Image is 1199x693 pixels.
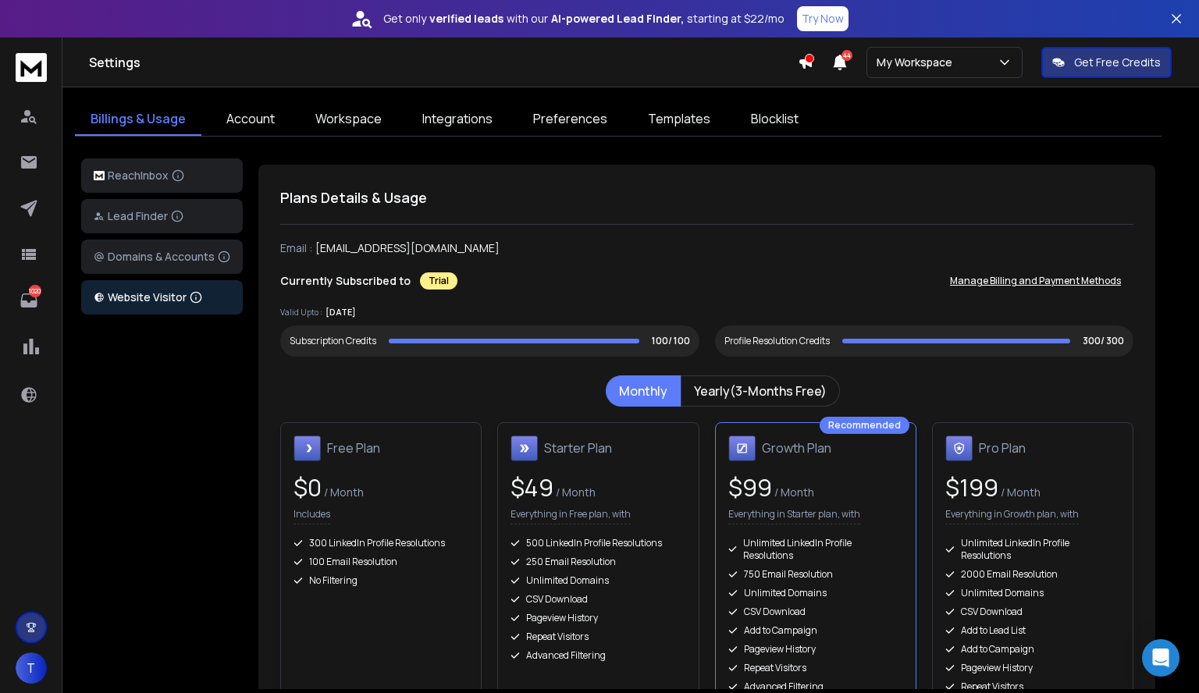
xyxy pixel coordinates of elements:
p: [EMAIL_ADDRESS][DOMAIN_NAME] [315,240,500,256]
div: Unlimited LinkedIn Profile Resolutions [728,537,903,562]
div: Repeat Visitors [945,681,1120,693]
p: Manage Billing and Payment Methods [950,275,1121,287]
p: Get Free Credits [1074,55,1161,70]
span: / Month [322,485,364,499]
div: Repeat Visitors [728,662,903,674]
div: Pageview History [511,612,685,624]
h1: Settings [89,53,798,72]
p: Everything in Growth plan, with [945,508,1079,524]
div: 100 Email Resolution [294,556,468,568]
h1: Growth Plan [762,439,831,457]
p: Includes [294,508,330,524]
div: 2000 Email Resolution [945,568,1120,581]
a: Account [211,103,290,136]
div: 750 Email Resolution [728,568,903,581]
span: 44 [841,50,852,61]
span: / Month [772,485,814,499]
p: Everything in Starter plan, with [728,508,860,524]
p: Try Now [802,11,844,27]
img: Pro Plan icon [945,435,973,462]
span: $ 49 [511,471,553,503]
img: logo [16,53,47,82]
a: Integrations [407,103,508,136]
a: Templates [632,103,726,136]
div: 300 LinkedIn Profile Resolutions [294,537,468,549]
button: T [16,652,47,684]
div: Advanced Filtering [511,649,685,662]
h1: Starter Plan [544,439,612,457]
strong: AI-powered Lead Finder, [551,11,684,27]
div: Profile Resolution Credits [724,335,830,347]
div: Unlimited Domains [945,587,1120,599]
span: $ 0 [294,471,322,503]
p: 100/ 100 [652,335,690,347]
div: Trial [420,272,457,290]
button: Manage Billing and Payment Methods [937,265,1133,297]
button: Get Free Credits [1041,47,1172,78]
button: Domains & Accounts [81,240,243,274]
div: Pageview History [728,643,903,656]
p: 1020 [29,285,41,297]
h1: Free Plan [327,439,380,457]
a: Workspace [300,103,397,136]
p: My Workspace [877,55,959,70]
div: Add to Campaign [945,643,1120,656]
p: [DATE] [326,306,356,319]
div: CSV Download [945,606,1120,618]
div: Add to Lead List [945,624,1120,637]
span: $ 99 [728,471,772,503]
div: Unlimited Domains [728,587,903,599]
button: Website Visitor [81,280,243,315]
button: Monthly [606,375,681,407]
div: Repeat Visitors [511,631,685,643]
a: 1020 [13,285,44,316]
div: Advanced Filtering [728,681,903,693]
div: CSV Download [728,606,903,618]
img: logo [94,171,105,181]
button: Yearly(3-Months Free) [681,375,840,407]
span: $ 199 [945,471,998,503]
a: Blocklist [735,103,814,136]
img: Free Plan icon [294,435,321,462]
p: Everything in Free plan, with [511,508,631,524]
h1: Plans Details & Usage [280,187,1133,208]
p: Get only with our starting at $22/mo [383,11,785,27]
div: Unlimited LinkedIn Profile Resolutions [945,537,1120,562]
div: Unlimited Domains [511,574,685,587]
div: Pageview History [945,662,1120,674]
div: Recommended [820,417,909,434]
span: / Month [998,485,1041,499]
button: Lead Finder [81,199,243,233]
div: 250 Email Resolution [511,556,685,568]
img: Growth Plan icon [728,435,756,462]
strong: verified leads [429,11,503,27]
div: Open Intercom Messenger [1142,639,1179,677]
p: Valid Upto : [280,307,322,318]
div: No Filtering [294,574,468,587]
div: Subscription Credits [290,335,376,347]
div: Add to Campaign [728,624,903,637]
img: Starter Plan icon [511,435,538,462]
button: Try Now [797,6,849,31]
button: ReachInbox [81,158,243,193]
p: Currently Subscribed to [280,273,411,289]
span: / Month [553,485,596,499]
div: CSV Download [511,593,685,606]
h1: Pro Plan [979,439,1026,457]
a: Billings & Usage [75,103,201,136]
p: 300/ 300 [1083,335,1124,347]
div: 500 LinkedIn Profile Resolutions [511,537,685,549]
p: Email : [280,240,312,256]
a: Preferences [518,103,623,136]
